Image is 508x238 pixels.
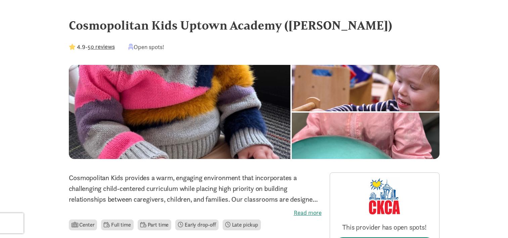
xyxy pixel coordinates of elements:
[69,16,440,34] div: Cosmopolitan Kids Uptown Academy ([PERSON_NAME])
[69,220,97,230] li: Center
[369,178,400,214] img: Provider logo
[223,220,261,230] li: Late pickup
[88,42,115,51] button: 50 reviews
[128,42,164,51] div: Open spots!
[138,220,171,230] li: Part time
[335,223,434,232] p: This provider has open spots!
[77,43,85,51] strong: 4.9
[69,172,322,205] p: Cosmopolitan Kids provides a warm, engaging environment that incorporates a challenging child-cen...
[69,42,115,51] div: -
[101,220,133,230] li: Full time
[175,220,219,230] li: Early drop-off
[69,209,322,217] label: Read more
